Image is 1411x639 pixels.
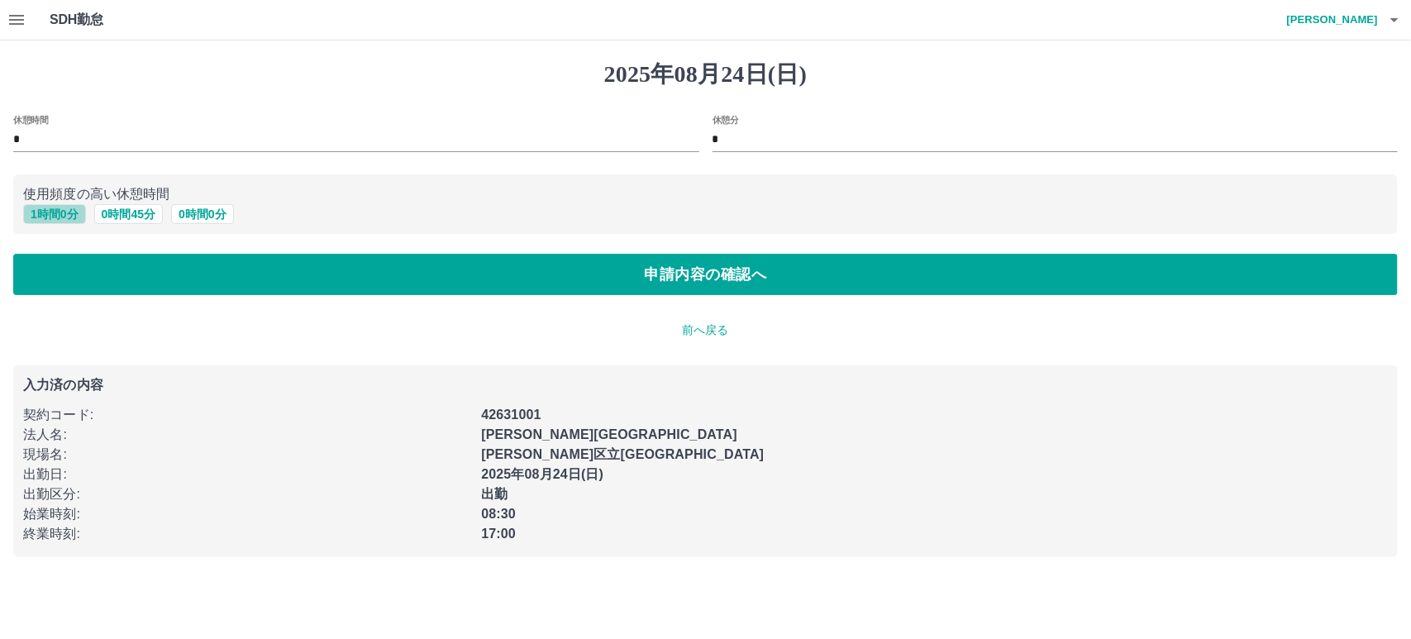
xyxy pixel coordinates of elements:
[13,254,1398,295] button: 申請内容の確認へ
[23,184,1388,204] p: 使用頻度の高い休憩時間
[13,322,1398,339] p: 前へ戻る
[481,467,603,481] b: 2025年08月24日(日)
[23,204,86,224] button: 1時間0分
[481,487,508,501] b: 出勤
[23,445,471,465] p: 現場名 :
[23,379,1388,392] p: 入力済の内容
[481,427,737,441] b: [PERSON_NAME][GEOGRAPHIC_DATA]
[13,113,48,126] label: 休憩時間
[481,408,541,422] b: 42631001
[13,60,1398,88] h1: 2025年08月24日(日)
[23,465,471,484] p: 出勤日 :
[23,524,471,544] p: 終業時刻 :
[171,204,234,224] button: 0時間0分
[481,447,764,461] b: [PERSON_NAME]区立[GEOGRAPHIC_DATA]
[481,527,516,541] b: 17:00
[23,405,471,425] p: 契約コード :
[481,507,516,521] b: 08:30
[94,204,163,224] button: 0時間45分
[23,504,471,524] p: 始業時刻 :
[23,484,471,504] p: 出勤区分 :
[713,113,739,126] label: 休憩分
[23,425,471,445] p: 法人名 :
